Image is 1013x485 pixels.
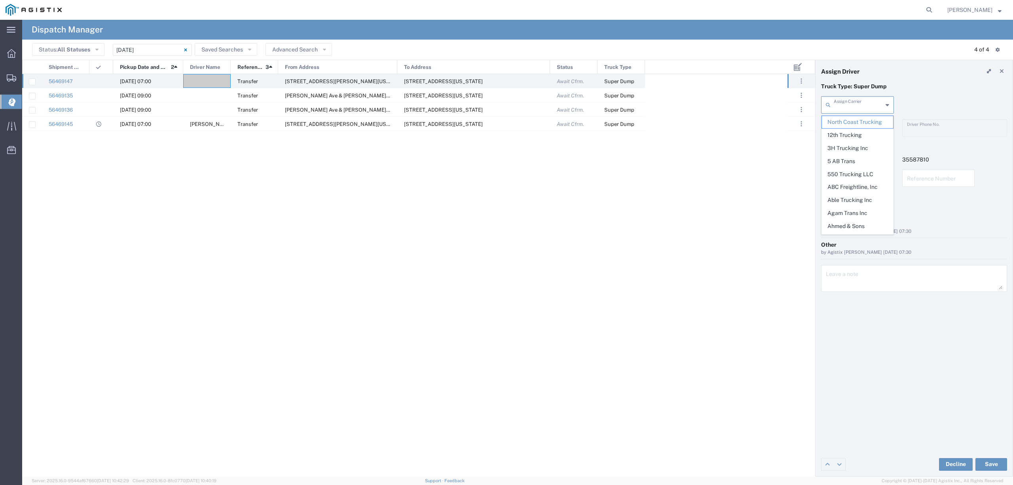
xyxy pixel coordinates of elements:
span: 12th Trucking [822,129,893,141]
span: 08/13/2025, 09:00 [120,107,151,113]
span: Super Dump [604,107,634,113]
a: 56469136 [49,107,73,113]
span: Truck Type [604,60,632,74]
span: Server: 2025.16.0-9544af67660 [32,478,129,483]
span: From Address [285,60,319,74]
h4: Assign Driver [821,68,859,75]
a: 56469147 [49,78,73,84]
span: Transfer [237,78,258,84]
span: 308 W Alluvial Ave, Clovis, California, 93611, United States [404,107,483,113]
a: 56469145 [49,121,73,127]
span: ABC Freightline, Inc [822,181,893,193]
button: ... [796,76,807,87]
span: Await Cfrm. [557,78,584,84]
span: [DATE] 10:42:29 [97,478,129,483]
span: Driver Name [190,60,220,74]
span: . . . [801,119,802,129]
span: Await Cfrm. [557,121,584,127]
div: 4 of 4 [974,46,989,54]
span: Status [557,60,573,74]
span: Super Dump [604,121,634,127]
span: 2560 S. Dearing, Fresno, California, United States [285,121,406,127]
span: Pickup Date and Time [120,60,168,74]
span: 550 Trucking LLC [822,168,893,181]
button: Status:All Statuses [32,43,104,56]
span: 08/13/2025, 09:00 [120,93,151,99]
span: 5 AB Trans [822,155,893,167]
button: ... [796,104,807,115]
span: De Wolf Ave & E. Donner Ave, Clovis, California, United States [285,93,465,99]
span: Agam Trans Inc [822,207,893,219]
h4: Dispatch Manager [32,20,103,40]
p: Truck Type: Super Dump [821,82,1007,91]
span: 2560 S. Dearing, Fresno, California, United States [285,78,406,84]
span: To Address [404,60,431,74]
span: Ahmed & Sons Transport Inc [822,220,893,245]
span: . . . [801,76,802,86]
span: Super Dump [604,93,634,99]
span: Super Dump [604,78,634,84]
span: Transfer [237,121,258,127]
a: Edit previous row [821,458,833,470]
button: Advanced Search [266,43,332,56]
button: Decline [939,458,973,471]
span: 308 W Alluvial Ave, Clovis, California, 93611, United States [404,121,483,127]
span: Taranbir Chhina [190,121,233,127]
span: North Coast Trucking [822,116,893,128]
span: [DATE] 10:40:19 [186,478,216,483]
button: Saved Searches [195,43,257,56]
div: by Agistix [PERSON_NAME] [DATE] 07:30 [821,249,1007,256]
span: Transfer [237,107,258,113]
span: 08/13/2025, 07:00 [120,78,151,84]
span: Reference [237,60,263,74]
a: 56469135 [49,93,73,99]
span: Await Cfrm. [557,93,584,99]
button: ... [796,90,807,101]
p: 35587810 [902,156,975,164]
div: Business No Loading Dock [821,220,1007,228]
img: logo [6,4,62,16]
a: Support [425,478,445,483]
span: . . . [801,105,802,114]
button: Save [975,458,1007,471]
span: Shipment No. [49,60,81,74]
span: De Wolf Ave & E. Donner Ave, Clovis, California, United States [285,107,465,113]
span: Copyright © [DATE]-[DATE] Agistix Inc., All Rights Reserved [882,477,1004,484]
a: Edit next row [833,458,845,470]
span: Await Cfrm. [557,107,584,113]
span: 2 [171,60,174,74]
button: [PERSON_NAME] [947,5,1002,15]
span: Client: 2025.16.0-8fc0770 [133,478,216,483]
span: . . . [801,91,802,100]
span: 308 W Alluvial Ave, Clovis, California, 93611, United States [404,78,483,84]
span: 3H Trucking Inc [822,142,893,154]
span: 308 W Alluvial Ave, Clovis, California, 93611, United States [404,93,483,99]
span: All Statuses [57,46,90,53]
a: Feedback [444,478,465,483]
h4: Notes [821,206,1007,213]
div: by Agistix [PERSON_NAME] [DATE] 07:30 [821,228,1007,235]
button: ... [796,118,807,129]
h4: References [821,142,1007,149]
span: 08/13/2025, 07:00 [120,121,151,127]
span: Transfer [237,93,258,99]
span: 3 [266,60,269,74]
span: Lorretta Ayala [947,6,992,14]
span: Able Trucking Inc [822,194,893,206]
div: Other [821,241,1007,249]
